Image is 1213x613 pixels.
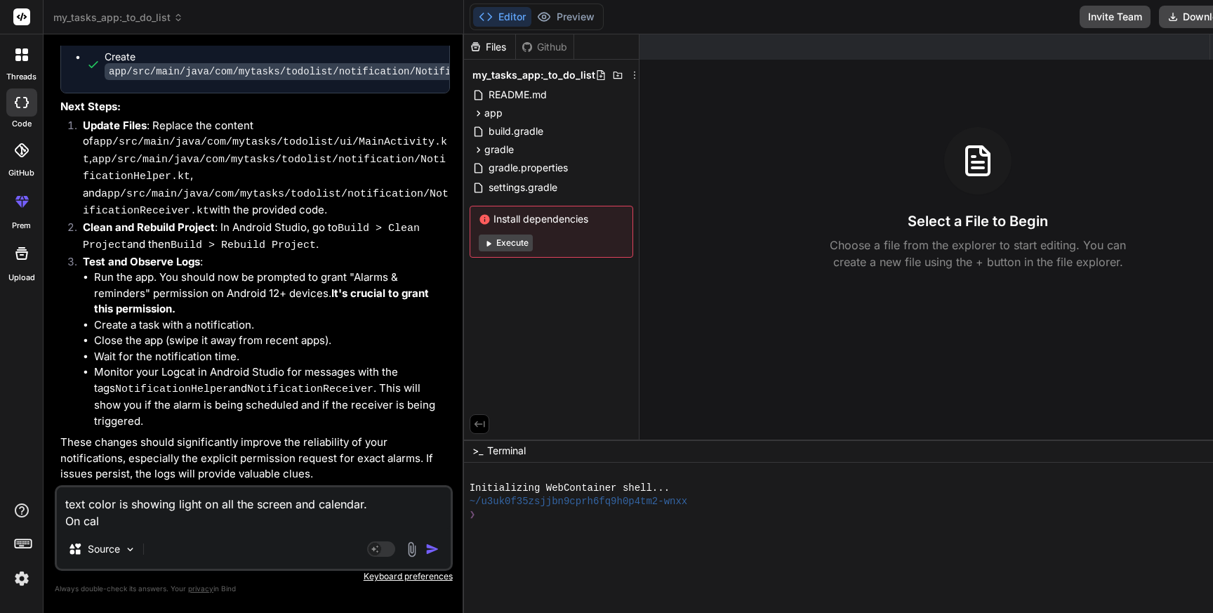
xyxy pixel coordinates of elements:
textarea: text color is showing light on all the screen and calendar. On ca [57,487,451,529]
button: Invite Team [1080,6,1151,28]
p: Source [88,542,120,556]
p: These changes should significantly improve the reliability of your notifications, especially the ... [60,435,450,482]
div: Files [464,40,515,54]
label: prem [12,220,31,232]
p: Keyboard preferences [55,571,453,582]
span: Terminal [487,444,526,458]
span: privacy [188,584,213,593]
img: Pick Models [124,543,136,555]
li: Monitor your Logcat in Android Studio for messages with the tags and . This will show you if the ... [94,364,450,429]
li: : [72,254,450,430]
span: ~/u3uk0f35zsjjbn9cprh6fq9h0p4tm2-wnxx [470,495,688,508]
strong: Test and Observe Logs [83,255,200,268]
code: app/src/main/java/com/mytasks/todolist/notification/NotificationHelper.kt [83,154,446,183]
label: GitHub [8,167,34,179]
code: Build > Rebuild Project [171,239,316,251]
code: NotificationReceiver [247,383,373,395]
p: Always double-check its answers. Your in Bind [55,582,453,595]
img: settings [10,567,34,591]
code: app/src/main/java/com/mytasks/todolist/notification/NotificationReceiver.kt [83,188,449,218]
li: Wait for the notification time. [94,349,450,365]
code: app/src/main/java/com/mytasks/todolist/notification/NotificationReceiver.kt [105,63,555,80]
code: NotificationHelper [115,383,229,395]
span: app [484,106,503,120]
span: Install dependencies [479,212,624,226]
li: : Replace the content of , , and with the provided code. [72,118,450,220]
span: README.md [487,86,548,103]
span: build.gradle [487,123,545,140]
strong: Clean and Rebuild Project [83,220,215,234]
button: Preview [531,7,600,27]
strong: Next Steps: [60,100,121,113]
span: gradle [484,143,514,157]
span: >_ [472,444,483,458]
span: ❯ [470,508,475,522]
img: icon [425,542,439,556]
span: Initializing WebContainer shell... [470,482,670,495]
span: settings.gradle [487,179,559,196]
li: Run the app. You should now be prompted to grant "Alarms & reminders" permission on Android 12+ d... [94,270,450,317]
div: Github [516,40,574,54]
label: code [12,118,32,130]
code: app/src/main/java/com/mytasks/todolist/ui/MainActivity.kt [83,136,447,166]
div: Create [105,50,555,79]
button: Execute [479,235,533,251]
span: my_tasks_app:_to_do_list [472,68,595,82]
button: Editor [473,7,531,27]
span: my_tasks_app:_to_do_list [53,11,183,25]
li: Close the app (swipe it away from recent apps). [94,333,450,349]
li: : In Android Studio, go to and then . [72,220,450,254]
li: Create a task with a notification. [94,317,450,334]
h3: Select a File to Begin [908,211,1048,231]
img: attachment [404,541,420,558]
strong: Update Files [83,119,147,132]
span: gradle.properties [487,159,569,176]
p: Choose a file from the explorer to start editing. You can create a new file using the + button in... [821,237,1135,270]
label: Upload [8,272,35,284]
label: threads [6,71,37,83]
